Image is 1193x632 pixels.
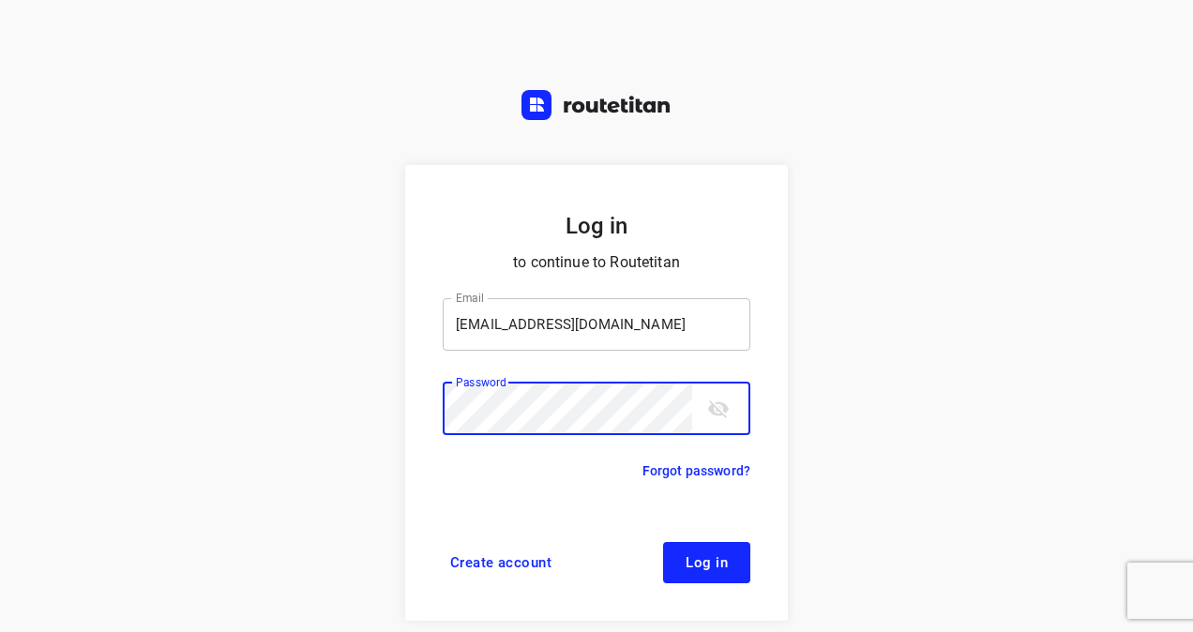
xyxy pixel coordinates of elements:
button: toggle password visibility [700,390,737,428]
button: Log in [663,542,750,583]
span: Create account [450,555,551,570]
a: Create account [443,542,559,583]
a: Routetitan [521,90,672,125]
p: to continue to Routetitan [443,249,750,276]
span: Log in [686,555,728,570]
img: Routetitan [521,90,672,120]
h5: Log in [443,210,750,242]
a: Forgot password? [642,459,750,482]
